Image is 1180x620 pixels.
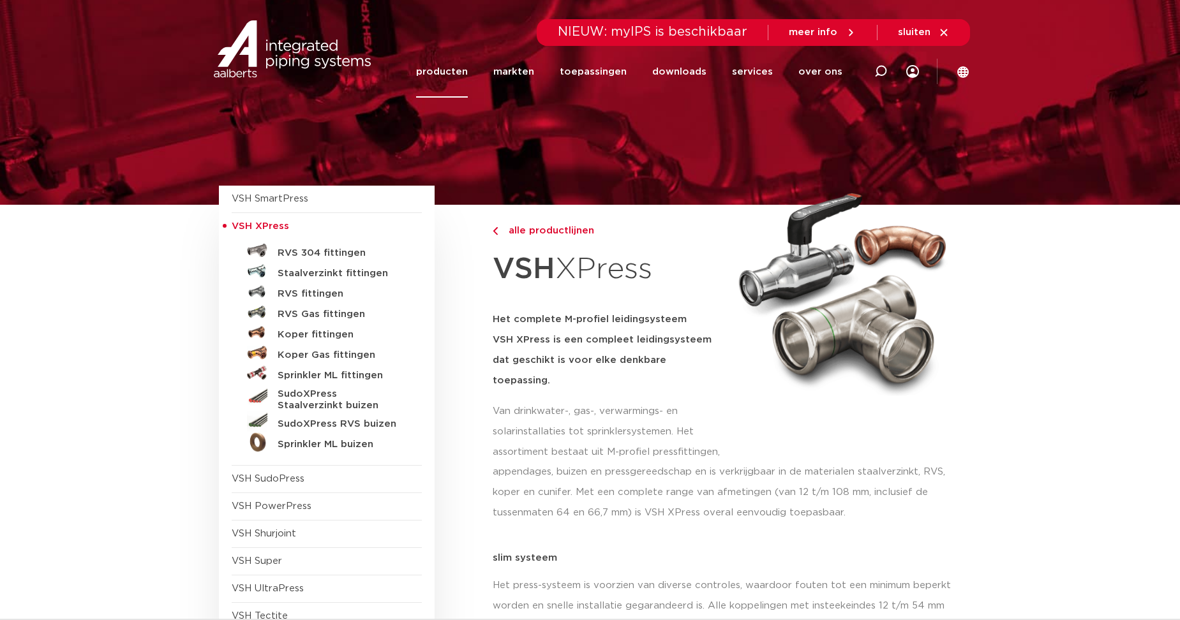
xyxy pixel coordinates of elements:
[493,462,962,523] p: appendages, buizen en pressgereedschap en is verkrijgbaar in de materialen staalverzinkt, RVS, ko...
[493,401,724,462] p: Van drinkwater-, gas-, verwarmings- en solarinstallaties tot sprinklersystemen. Het assortiment b...
[798,46,842,98] a: over ons
[232,363,422,383] a: Sprinkler ML fittingen
[278,418,404,430] h5: SudoXPress RVS buizen
[732,46,773,98] a: services
[493,227,498,235] img: chevron-right.svg
[278,439,404,450] h5: Sprinkler ML buizen
[232,194,308,203] a: VSH SmartPress
[278,288,404,300] h5: RVS fittingen
[232,432,422,452] a: Sprinkler ML buizen
[232,556,282,566] a: VSH Super
[278,309,404,320] h5: RVS Gas fittingen
[416,46,468,98] a: producten
[278,247,404,259] h5: RVS 304 fittingen
[232,302,422,322] a: RVS Gas fittingen
[232,501,311,511] a: VSH PowerPress
[493,255,555,284] strong: VSH
[232,383,422,411] a: SudoXPress Staalverzinkt buizen
[232,240,422,261] a: RVS 304 fittingen
[493,309,724,391] h5: Het complete M-profiel leidingsysteem VSH XPress is een compleet leidingsysteem dat geschikt is v...
[232,322,422,343] a: Koper fittingen
[232,474,304,483] a: VSH SudoPress
[789,27,837,37] span: meer info
[278,350,404,361] h5: Koper Gas fittingen
[493,245,724,294] h1: XPress
[232,411,422,432] a: SudoXPress RVS buizen
[493,223,724,239] a: alle productlijnen
[232,261,422,281] a: Staalverzinkt fittingen
[652,46,706,98] a: downloads
[898,27,950,38] a: sluiten
[232,343,422,363] a: Koper Gas fittingen
[416,46,842,98] nav: Menu
[232,221,289,231] span: VSH XPress
[232,529,296,538] a: VSH Shurjoint
[493,46,534,98] a: markten
[278,370,404,381] h5: Sprinkler ML fittingen
[560,46,627,98] a: toepassingen
[558,26,747,38] span: NIEUW: myIPS is beschikbaar
[278,268,404,279] h5: Staalverzinkt fittingen
[493,553,962,563] p: slim systeem
[789,27,856,38] a: meer info
[898,27,930,37] span: sluiten
[232,584,304,593] a: VSH UltraPress
[501,226,594,235] span: alle productlijnen
[278,329,404,341] h5: Koper fittingen
[906,46,919,98] div: my IPS
[278,388,404,411] h5: SudoXPress Staalverzinkt buizen
[232,281,422,302] a: RVS fittingen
